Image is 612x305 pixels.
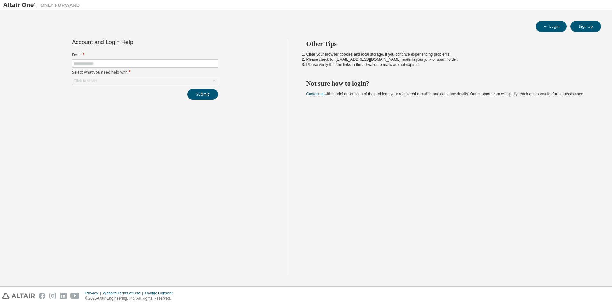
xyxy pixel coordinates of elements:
img: Altair One [3,2,83,8]
img: instagram.svg [49,293,56,299]
li: Clear your browser cookies and local storage, if you continue experiencing problems. [306,52,590,57]
img: altair_logo.svg [2,293,35,299]
button: Submit [187,89,218,100]
button: Login [536,21,567,32]
span: with a brief description of the problem, your registered e-mail id and company details. Our suppo... [306,92,584,96]
button: Sign Up [570,21,601,32]
div: Website Terms of Use [103,291,145,296]
label: Select what you need help with [72,70,218,75]
label: Email [72,52,218,58]
div: Click to select [72,77,218,85]
img: youtube.svg [70,293,80,299]
p: © 2025 Altair Engineering, Inc. All Rights Reserved. [85,296,176,301]
div: Account and Login Help [72,40,189,45]
div: Privacy [85,291,103,296]
img: facebook.svg [39,293,45,299]
div: Click to select [74,78,97,83]
li: Please check for [EMAIL_ADDRESS][DOMAIN_NAME] mails in your junk or spam folder. [306,57,590,62]
a: Contact us [306,92,325,96]
div: Cookie Consent [145,291,176,296]
li: Please verify that the links in the activation e-mails are not expired. [306,62,590,67]
h2: Other Tips [306,40,590,48]
h2: Not sure how to login? [306,79,590,88]
img: linkedin.svg [60,293,67,299]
